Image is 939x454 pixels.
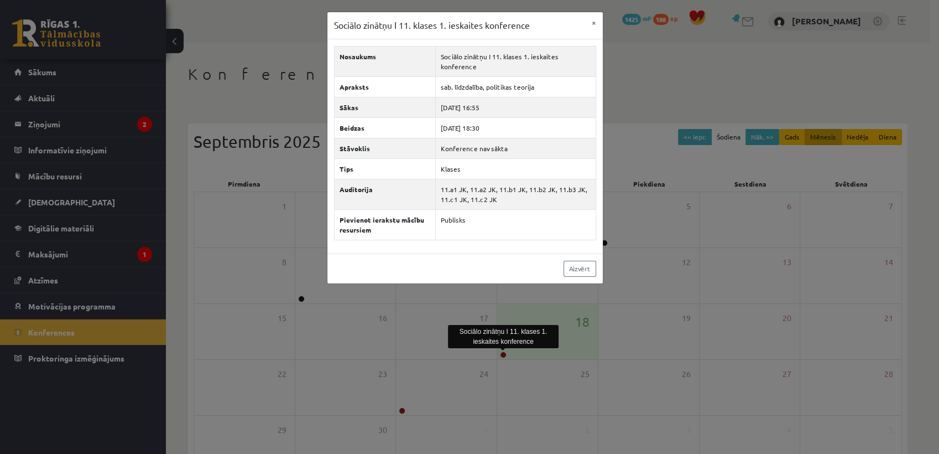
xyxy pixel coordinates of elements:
[334,209,436,240] th: Pievienot ierakstu mācību resursiem
[334,138,436,158] th: Stāvoklis
[564,261,596,277] a: Aizvērt
[436,209,596,240] td: Publisks
[334,19,530,32] h3: Sociālo zinātņu I 11. klases 1. ieskaites konference
[436,179,596,209] td: 11.a1 JK, 11.a2 JK, 11.b1 JK, 11.b2 JK, 11.b3 JK, 11.c1 JK, 11.c2 JK
[334,117,436,138] th: Beidzas
[436,97,596,117] td: [DATE] 16:55
[334,158,436,179] th: Tips
[436,117,596,138] td: [DATE] 18:30
[334,76,436,97] th: Apraksts
[334,46,436,76] th: Nosaukums
[436,46,596,76] td: Sociālo zinātņu I 11. klases 1. ieskaites konference
[436,158,596,179] td: Klases
[436,76,596,97] td: sab. līdzdalība, politikas teorija
[585,12,603,33] button: ×
[334,97,436,117] th: Sākas
[448,325,559,348] div: Sociālo zinātņu I 11. klases 1. ieskaites konference
[334,179,436,209] th: Auditorija
[436,138,596,158] td: Konference nav sākta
